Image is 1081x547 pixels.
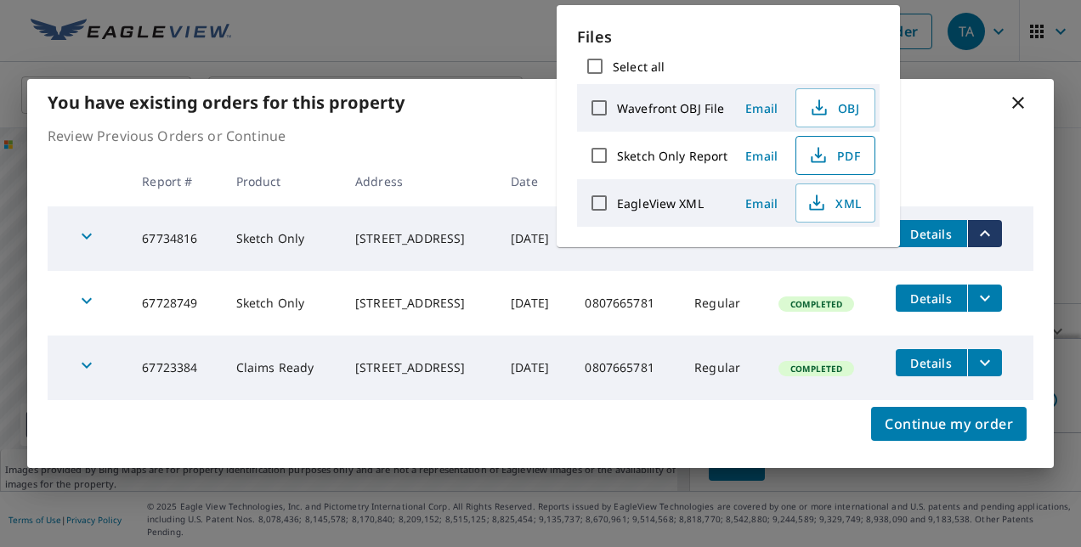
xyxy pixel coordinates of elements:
span: Email [741,148,782,164]
b: You have existing orders for this property [48,91,405,114]
span: PDF [807,145,861,166]
td: Regular [681,271,765,336]
button: Email [734,143,789,169]
label: Select all [613,59,665,75]
td: Regular [681,336,765,400]
td: 67728749 [128,271,222,336]
span: Completed [780,363,852,375]
button: filesDropdownBtn-67734816 [967,220,1002,247]
td: [DATE] [497,271,571,336]
button: OBJ [795,88,875,127]
span: Email [741,195,782,211]
label: EagleView XML [617,195,704,211]
div: [STREET_ADDRESS] [355,295,484,312]
div: [STREET_ADDRESS] [355,230,484,247]
button: Email [734,95,789,121]
td: 0807665781 [571,336,681,400]
th: Date [497,156,571,206]
td: [DATE] [497,336,571,400]
span: XML [807,193,861,213]
span: Continue my order [885,412,1013,436]
td: Sketch Only [223,271,342,336]
td: 67734816 [128,206,222,271]
p: Review Previous Orders or Continue [48,126,1033,146]
button: detailsBtn-67734816 [896,220,967,247]
label: Wavefront OBJ File [617,100,724,116]
td: Sketch Only [223,206,342,271]
span: Details [906,226,957,242]
span: OBJ [807,98,861,118]
th: Report # [128,156,222,206]
td: 0807665781 [571,271,681,336]
button: Email [734,190,789,217]
button: filesDropdownBtn-67728749 [967,285,1002,312]
span: Details [906,290,957,307]
td: [DATE] [497,206,571,271]
th: Address [342,156,497,206]
button: XML [795,183,875,223]
div: [STREET_ADDRESS] [355,359,484,376]
td: Claims Ready [223,336,342,400]
button: detailsBtn-67728749 [896,285,967,312]
button: detailsBtn-67723384 [896,349,967,376]
span: Email [741,100,782,116]
button: filesDropdownBtn-67723384 [967,349,1002,376]
th: Product [223,156,342,206]
td: 67723384 [128,336,222,400]
label: Sketch Only Report [617,148,727,164]
span: Details [906,355,957,371]
button: Continue my order [871,407,1027,441]
p: Files [577,25,880,48]
button: PDF [795,136,875,175]
span: Completed [780,298,852,310]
